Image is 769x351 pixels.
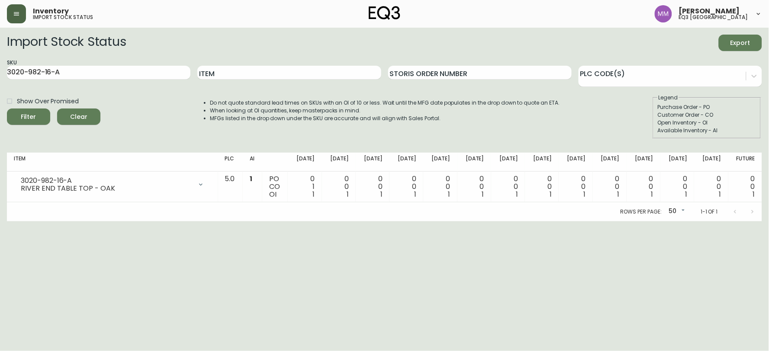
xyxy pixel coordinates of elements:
[218,153,243,172] th: PLC
[269,189,277,199] span: OI
[719,35,762,51] button: Export
[679,15,748,20] h5: eq3 [GEOGRAPHIC_DATA]
[363,175,383,198] div: 0 0
[665,204,687,219] div: 50
[457,153,491,172] th: [DATE]
[482,189,484,199] span: 1
[17,97,79,106] span: Show Over Promised
[369,6,401,20] img: logo
[414,189,416,199] span: 1
[491,153,525,172] th: [DATE]
[210,99,560,107] li: Do not quote standard lead times on SKUs with an OI of 10 or less. Wait until the MFG date popula...
[658,103,756,111] div: Purchase Order - PO
[313,189,315,199] span: 1
[396,175,416,198] div: 0 0
[550,189,552,199] span: 1
[593,153,627,172] th: [DATE]
[380,189,383,199] span: 1
[667,175,687,198] div: 0 0
[448,189,450,199] span: 1
[627,153,660,172] th: [DATE]
[250,174,252,184] span: 1
[322,153,356,172] th: [DATE]
[621,208,662,216] p: Rows per page:
[559,153,592,172] th: [DATE]
[423,153,457,172] th: [DATE]
[651,189,653,199] span: 1
[33,15,93,20] h5: import stock status
[679,8,740,15] span: [PERSON_NAME]
[728,153,762,172] th: Future
[210,107,560,115] li: When looking at OI quantities, keep masterpacks in mind.
[389,153,423,172] th: [DATE]
[33,8,69,15] span: Inventory
[532,175,552,198] div: 0 0
[430,175,450,198] div: 0 0
[658,119,756,127] div: Open Inventory - OI
[288,153,322,172] th: [DATE]
[498,175,518,198] div: 0 0
[14,175,211,194] div: 3020-982-16-ARIVER END TABLE TOP - OAK
[658,111,756,119] div: Customer Order - CO
[464,175,484,198] div: 0 0
[701,175,721,198] div: 0 0
[655,5,672,22] img: b124d21e3c5b19e4a2f2a57376a9c201
[753,189,755,199] span: 1
[7,35,126,51] h2: Import Stock Status
[295,175,315,198] div: 0 1
[600,175,620,198] div: 0 0
[726,38,755,48] span: Export
[7,153,218,172] th: Item
[356,153,389,172] th: [DATE]
[243,153,262,172] th: AI
[21,185,192,192] div: RIVER END TABLE TOP - OAK
[658,127,756,134] div: Available Inventory - AI
[685,189,687,199] span: 1
[701,208,718,216] p: 1-1 of 1
[7,108,50,125] button: Filter
[584,189,586,199] span: 1
[516,189,518,199] span: 1
[694,153,728,172] th: [DATE]
[21,177,192,185] div: 3020-982-16-A
[64,112,93,122] span: Clear
[57,108,100,125] button: Clear
[347,189,349,199] span: 1
[21,112,36,122] div: Filter
[634,175,653,198] div: 0 0
[618,189,620,199] span: 1
[719,189,721,199] span: 1
[210,115,560,122] li: MFGs listed in the drop down under the SKU are accurate and will align with Sales Portal.
[566,175,586,198] div: 0 0
[735,175,755,198] div: 0 0
[660,153,694,172] th: [DATE]
[269,175,281,198] div: PO CO
[329,175,349,198] div: 0 0
[218,172,243,202] td: 5.0
[658,94,679,102] legend: Legend
[525,153,559,172] th: [DATE]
